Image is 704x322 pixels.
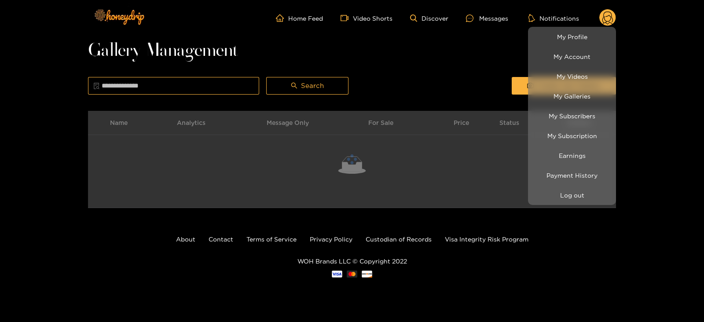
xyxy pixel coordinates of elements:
a: My Account [530,49,614,64]
a: My Subscribers [530,108,614,124]
a: My Profile [530,29,614,44]
a: My Videos [530,69,614,84]
a: Earnings [530,148,614,163]
button: Log out [530,187,614,203]
a: My Subscription [530,128,614,143]
a: My Galleries [530,88,614,104]
a: Payment History [530,168,614,183]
